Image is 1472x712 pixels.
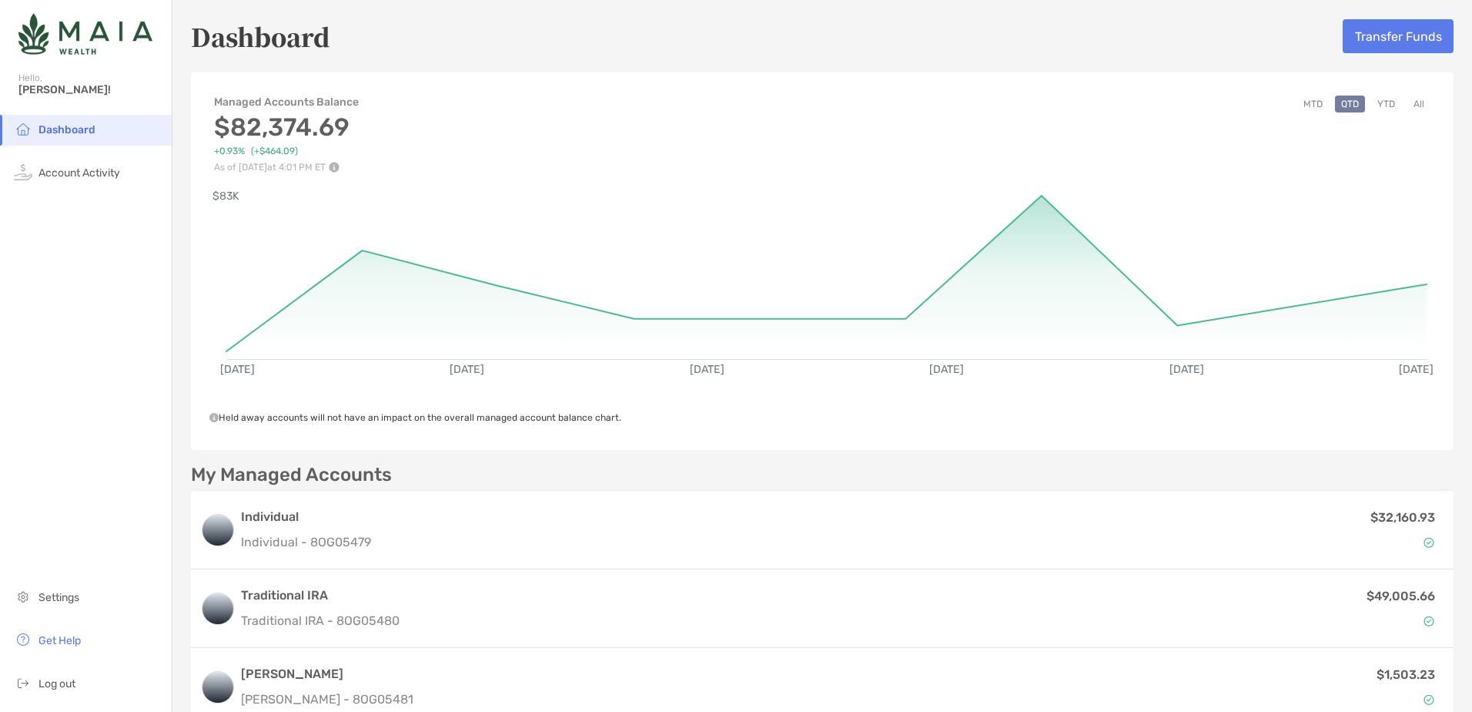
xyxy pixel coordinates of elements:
button: All [1407,96,1430,113]
img: Account Status icon [1423,694,1434,705]
text: [DATE] [1399,363,1434,376]
p: [PERSON_NAME] - 8OG05481 [241,690,413,709]
img: logout icon [14,673,32,692]
span: (+$464.09) [251,146,298,157]
span: Log out [38,677,75,690]
img: settings icon [14,587,32,606]
text: $83K [212,190,239,203]
img: Performance Info [329,162,340,173]
span: Settings [38,591,79,604]
h3: [PERSON_NAME] [241,665,413,683]
h3: $82,374.69 [214,113,360,142]
h5: Dashboard [191,18,330,54]
p: $49,005.66 [1367,586,1435,606]
h3: Traditional IRA [241,586,400,605]
img: Account Status icon [1423,616,1434,626]
img: logo account [202,515,233,546]
img: Zoe Logo [18,6,152,62]
img: activity icon [14,163,32,181]
img: get-help icon [14,630,32,649]
text: [DATE] [1169,363,1204,376]
p: $32,160.93 [1370,508,1435,527]
span: Get Help [38,634,81,647]
button: Transfer Funds [1343,19,1454,53]
button: MTD [1297,96,1329,113]
button: YTD [1371,96,1401,113]
img: household icon [14,119,32,138]
p: My Managed Accounts [191,465,392,485]
p: Individual - 8OG05479 [241,532,371,552]
h4: Managed Accounts Balance [214,96,360,109]
span: Dashboard [38,123,95,136]
img: Account Status icon [1423,537,1434,548]
p: As of [DATE] at 4:01 PM ET [214,162,360,173]
p: Traditional IRA - 8OG05480 [241,611,400,630]
text: [DATE] [690,363,724,376]
text: [DATE] [450,363,484,376]
img: logo account [202,672,233,703]
span: +0.93% [214,146,245,157]
img: logo account [202,593,233,624]
text: [DATE] [929,363,964,376]
text: [DATE] [220,363,255,376]
h3: Individual [241,508,371,526]
p: $1,503.23 [1377,665,1435,684]
button: QTD [1335,96,1365,113]
span: Held away accounts will not have an impact on the overall managed account balance chart. [209,412,621,423]
span: [PERSON_NAME]! [18,83,162,96]
span: Account Activity [38,166,120,180]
